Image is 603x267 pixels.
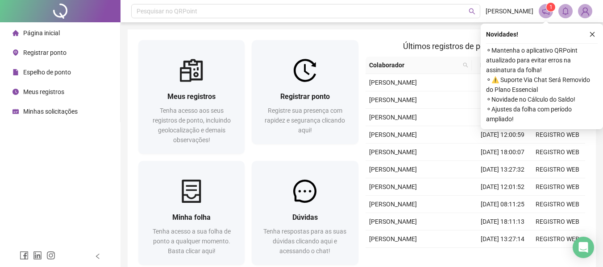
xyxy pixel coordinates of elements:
[20,251,29,260] span: facebook
[138,40,245,154] a: Meus registrosTenha acesso aos seus registros de ponto, incluindo geolocalização e demais observa...
[252,40,358,144] a: Registrar pontoRegistre sua presença com rapidez e segurança clicando aqui!
[403,41,547,51] span: Últimos registros de ponto sincronizados
[369,60,460,70] span: Colaborador
[475,126,530,144] td: [DATE] 12:00:59
[153,228,231,255] span: Tenha acesso a sua folha de ponto a qualquer momento. Basta clicar aqui!
[369,201,417,208] span: [PERSON_NAME]
[475,74,530,91] td: [DATE] 08:04:42
[263,228,346,255] span: Tenha respostas para as suas dúvidas clicando aqui e acessando o chat!
[475,196,530,213] td: [DATE] 08:11:25
[461,58,470,72] span: search
[12,30,19,36] span: home
[472,57,525,74] th: Data/Hora
[463,62,468,68] span: search
[530,161,585,178] td: REGISTRO WEB
[573,237,594,258] div: Open Intercom Messenger
[12,69,19,75] span: file
[589,31,595,37] span: close
[23,88,64,95] span: Meus registros
[46,251,55,260] span: instagram
[23,108,78,115] span: Minhas solicitações
[475,161,530,178] td: [DATE] 13:27:32
[369,131,417,138] span: [PERSON_NAME]
[546,3,555,12] sup: 1
[33,251,42,260] span: linkedin
[95,253,101,259] span: left
[475,91,530,109] td: [DATE] 18:02:16
[475,248,530,265] td: [DATE] 12:04:33
[369,96,417,103] span: [PERSON_NAME]
[369,79,417,86] span: [PERSON_NAME]
[292,213,318,222] span: Dúvidas
[369,235,417,242] span: [PERSON_NAME]
[475,213,530,230] td: [DATE] 18:11:13
[561,7,570,15] span: bell
[475,144,530,161] td: [DATE] 18:00:07
[369,218,417,225] span: [PERSON_NAME]
[530,230,585,248] td: REGISTRO WEB
[469,8,475,15] span: search
[530,213,585,230] td: REGISTRO WEB
[23,29,60,37] span: Página inicial
[578,4,592,18] img: 89362
[530,126,585,144] td: REGISTRO WEB
[475,109,530,126] td: [DATE] 13:25:25
[486,94,598,104] span: ⚬ Novidade no Cálculo do Saldo!
[530,248,585,265] td: REGISTRO WEB
[475,178,530,196] td: [DATE] 12:01:52
[369,148,417,156] span: [PERSON_NAME]
[549,4,553,10] span: 1
[486,6,533,16] span: [PERSON_NAME]
[172,213,211,222] span: Minha folha
[252,161,358,265] a: DúvidasTenha respostas para as suas dúvidas clicando aqui e acessando o chat!
[486,104,598,124] span: ⚬ Ajustes da folha com período ampliado!
[369,183,417,190] span: [PERSON_NAME]
[369,114,417,121] span: [PERSON_NAME]
[280,92,330,101] span: Registrar ponto
[23,69,71,76] span: Espelho de ponto
[265,107,345,134] span: Registre sua presença com rapidez e segurança clicando aqui!
[475,60,514,70] span: Data/Hora
[530,144,585,161] td: REGISTRO WEB
[138,161,245,265] a: Minha folhaTenha acesso a sua folha de ponto a qualquer momento. Basta clicar aqui!
[542,7,550,15] span: notification
[23,49,67,56] span: Registrar ponto
[12,89,19,95] span: clock-circle
[530,196,585,213] td: REGISTRO WEB
[475,230,530,248] td: [DATE] 13:27:14
[369,166,417,173] span: [PERSON_NAME]
[153,107,231,144] span: Tenha acesso aos seus registros de ponto, incluindo geolocalização e demais observações!
[12,49,19,56] span: environment
[167,92,216,101] span: Meus registros
[486,29,518,39] span: Novidades !
[12,108,19,115] span: schedule
[486,45,598,75] span: ⚬ Mantenha o aplicativo QRPoint atualizado para evitar erros na assinatura da folha!
[530,178,585,196] td: REGISTRO WEB
[486,75,598,94] span: ⚬ ⚠️ Suporte Via Chat Será Removido do Plano Essencial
